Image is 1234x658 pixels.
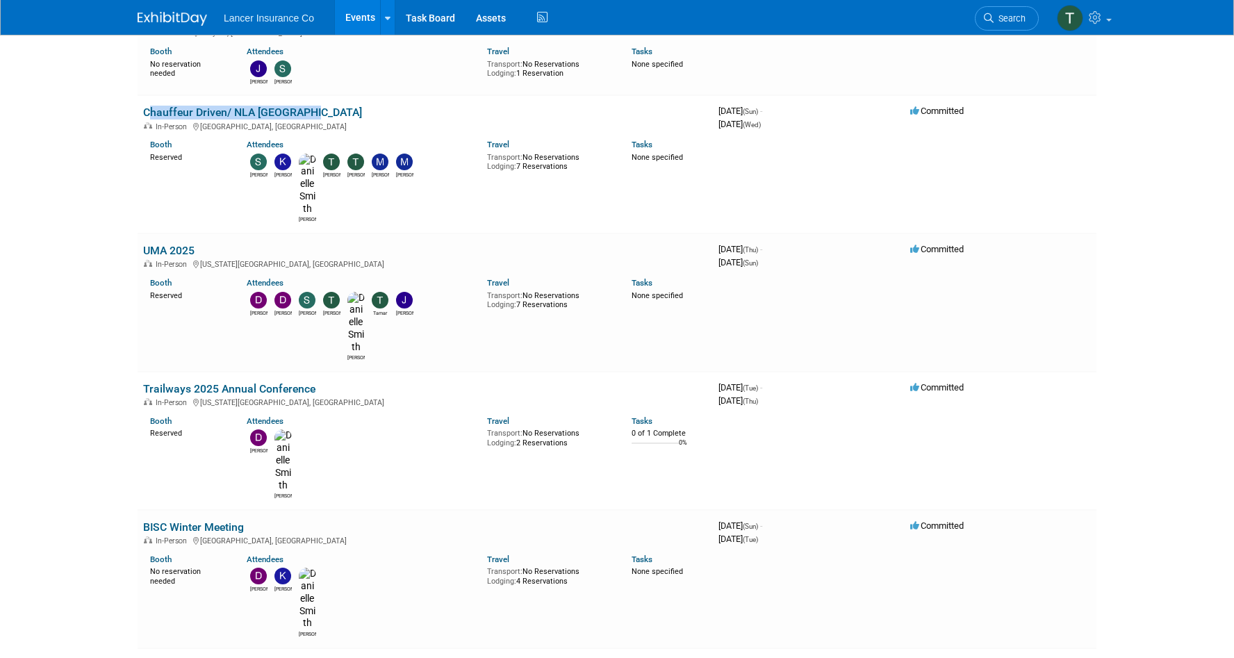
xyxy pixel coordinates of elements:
[910,520,964,531] span: Committed
[487,429,523,438] span: Transport:
[718,382,762,393] span: [DATE]
[247,416,283,426] a: Attendees
[150,278,172,288] a: Booth
[323,154,340,170] img: Terrence Forrest
[150,140,172,149] a: Booth
[250,154,267,170] img: Steven O'Shea
[487,426,611,447] div: No Reservations 2 Reservations
[347,292,365,354] img: Danielle Smith
[250,170,268,179] div: Steven O'Shea
[487,150,611,172] div: No Reservations 7 Reservations
[372,170,389,179] div: Matt Mushorn
[299,630,316,638] div: Danielle Smith
[718,244,762,254] span: [DATE]
[1057,5,1083,31] img: Terrence Forrest
[487,438,516,447] span: Lodging:
[743,384,758,392] span: (Tue)
[743,536,758,543] span: (Tue)
[372,154,388,170] img: Matt Mushorn
[274,568,291,584] img: Kimberlee Bissegger
[274,292,291,309] img: Dennis Kelly
[299,292,315,309] img: Steven O'Shea
[487,60,523,69] span: Transport:
[274,584,292,593] div: Kimberlee Bissegger
[143,244,195,257] a: UMA 2025
[274,77,292,85] div: Steven Shapiro
[150,554,172,564] a: Booth
[487,577,516,586] span: Lodging:
[910,244,964,254] span: Committed
[910,106,964,116] span: Committed
[718,520,762,531] span: [DATE]
[156,260,191,269] span: In-Person
[632,140,652,149] a: Tasks
[144,536,152,543] img: In-Person Event
[487,288,611,310] div: No Reservations 7 Reservations
[487,564,611,586] div: No Reservations 4 Reservations
[250,429,267,446] img: Dennis Kelly
[224,13,314,24] span: Lancer Insurance Co
[718,106,762,116] span: [DATE]
[487,69,516,78] span: Lodging:
[743,259,758,267] span: (Sun)
[274,154,291,170] img: Kimberlee Bissegger
[150,416,172,426] a: Booth
[910,382,964,393] span: Committed
[323,170,340,179] div: Terrence Forrest
[743,108,758,115] span: (Sun)
[250,60,267,77] img: Jennifer DeCristofaro
[143,258,707,269] div: [US_STATE][GEOGRAPHIC_DATA], [GEOGRAPHIC_DATA]
[156,122,191,131] span: In-Person
[743,246,758,254] span: (Thu)
[274,60,291,77] img: Steven Shapiro
[487,567,523,576] span: Transport:
[143,520,244,534] a: BISC Winter Meeting
[299,568,316,630] img: Danielle Smith
[156,536,191,545] span: In-Person
[487,57,611,79] div: No Reservations 1 Reservation
[347,170,365,179] div: Timothy Delaney
[487,300,516,309] span: Lodging:
[274,309,292,317] div: Dennis Kelly
[138,12,207,26] img: ExhibitDay
[718,257,758,268] span: [DATE]
[144,260,152,267] img: In-Person Event
[632,153,683,162] span: None specified
[760,520,762,531] span: -
[150,564,226,586] div: No reservation needed
[994,13,1026,24] span: Search
[679,439,687,458] td: 0%
[143,382,315,395] a: Trailways 2025 Annual Conference
[632,47,652,56] a: Tasks
[396,292,413,309] img: Jeff Marley
[760,382,762,393] span: -
[250,584,268,593] div: Daniel Tomlinson
[396,309,413,317] div: Jeff Marley
[487,140,509,149] a: Travel
[143,106,362,119] a: Chauffeur Driven/ NLA [GEOGRAPHIC_DATA]
[743,121,761,129] span: (Wed)
[632,60,683,69] span: None specified
[975,6,1039,31] a: Search
[247,140,283,149] a: Attendees
[487,153,523,162] span: Transport:
[743,523,758,530] span: (Sun)
[347,154,364,170] img: Timothy Delaney
[156,398,191,407] span: In-Person
[718,119,761,129] span: [DATE]
[487,554,509,564] a: Travel
[247,47,283,56] a: Attendees
[632,567,683,576] span: None specified
[250,446,268,454] div: Dennis Kelly
[487,416,509,426] a: Travel
[150,426,226,438] div: Reserved
[250,309,268,317] div: Daniel Tomlinson
[150,150,226,163] div: Reserved
[143,534,707,545] div: [GEOGRAPHIC_DATA], [GEOGRAPHIC_DATA]
[250,77,268,85] div: Jennifer DeCristofaro
[144,122,152,129] img: In-Person Event
[150,288,226,301] div: Reserved
[347,353,365,361] div: Danielle Smith
[487,291,523,300] span: Transport:
[299,154,316,215] img: Danielle Smith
